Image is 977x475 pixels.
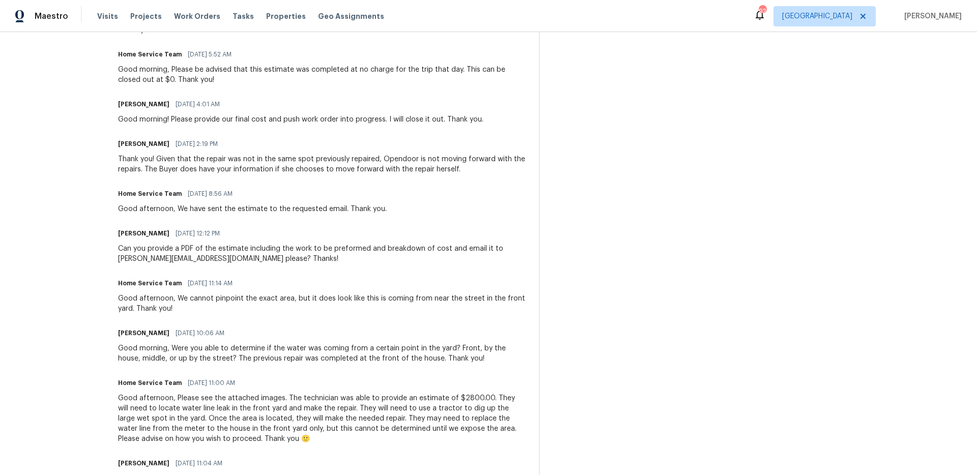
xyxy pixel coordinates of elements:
[118,244,527,264] div: Can you provide a PDF of the estimate including the work to be preformed and breakdown of cost an...
[118,393,527,444] div: Good afternoon, Please see the attached images. The technician was able to provide an estimate of...
[188,278,233,288] span: [DATE] 11:14 AM
[118,278,182,288] h6: Home Service Team
[118,139,169,149] h6: [PERSON_NAME]
[176,328,224,338] span: [DATE] 10:06 AM
[174,11,220,21] span: Work Orders
[118,228,169,239] h6: [PERSON_NAME]
[118,65,527,85] div: Good morning, Please be advised that this estimate was completed at no charge for the trip that d...
[118,328,169,338] h6: [PERSON_NAME]
[118,378,182,388] h6: Home Service Team
[188,378,235,388] span: [DATE] 11:00 AM
[118,458,169,468] h6: [PERSON_NAME]
[266,11,306,21] span: Properties
[188,49,232,60] span: [DATE] 5:52 AM
[118,99,169,109] h6: [PERSON_NAME]
[176,228,220,239] span: [DATE] 12:12 PM
[118,189,182,199] h6: Home Service Team
[318,11,384,21] span: Geo Assignments
[118,49,182,60] h6: Home Service Team
[900,11,962,21] span: [PERSON_NAME]
[130,11,162,21] span: Projects
[188,189,233,199] span: [DATE] 8:56 AM
[759,6,766,16] div: 92
[97,11,118,21] span: Visits
[118,293,527,314] div: Good afternoon, We cannot pinpoint the exact area, but it does look like this is coming from near...
[176,99,220,109] span: [DATE] 4:01 AM
[782,11,852,21] span: [GEOGRAPHIC_DATA]
[118,343,527,364] div: Good morning, Were you able to determine if the water was coming from a certain point in the yard...
[118,154,527,174] div: Thank you! Given that the repair was not in the same spot previously repaired, Opendoor is not mo...
[35,11,68,21] span: Maestro
[176,139,218,149] span: [DATE] 2:19 PM
[176,458,222,468] span: [DATE] 11:04 AM
[118,204,387,214] div: Good afternoon, We have sent the estimate to the requested email. Thank you.
[233,13,254,20] span: Tasks
[118,114,483,125] div: Good morning! Please provide our final cost and push work order into progress. I will close it ou...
